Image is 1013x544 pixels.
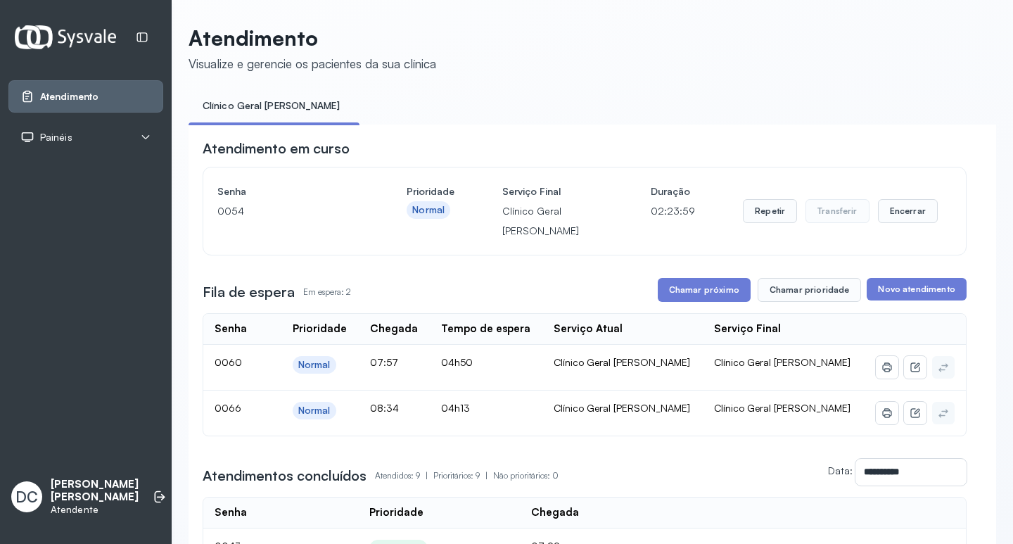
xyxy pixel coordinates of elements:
h4: Senha [217,182,359,201]
p: 0054 [217,201,359,221]
div: Normal [298,405,331,417]
span: | [485,470,488,481]
h4: Prioridade [407,182,454,201]
a: Clínico Geral [PERSON_NAME] [189,94,354,118]
p: Não prioritários: 0 [493,466,559,486]
button: Novo atendimento [867,278,966,301]
div: Chegada [531,506,579,519]
h4: Duração [651,182,695,201]
span: Clínico Geral [PERSON_NAME] [714,402,850,414]
span: 0066 [215,402,241,414]
div: Senha [215,506,247,519]
button: Encerrar [878,199,938,223]
p: Atendimento [189,25,436,51]
span: 0060 [215,356,242,368]
h4: Serviço Final [502,182,603,201]
span: 07:57 [370,356,398,368]
h3: Atendimentos concluídos [203,466,367,486]
div: Serviço Atual [554,322,623,336]
div: Prioridade [293,322,347,336]
h3: Fila de espera [203,282,295,302]
a: Atendimento [20,89,151,103]
p: [PERSON_NAME] [PERSON_NAME] [51,478,139,505]
label: Data: [828,464,853,476]
h3: Atendimento em curso [203,139,350,158]
span: 04h13 [441,402,470,414]
span: 04h50 [441,356,473,368]
p: Em espera: 2 [303,282,351,302]
div: Senha [215,322,247,336]
p: Atendidos: 9 [375,466,433,486]
button: Chamar próximo [658,278,751,302]
button: Transferir [805,199,869,223]
div: Prioridade [369,506,423,519]
p: Prioritários: 9 [433,466,493,486]
button: Chamar prioridade [758,278,862,302]
div: Normal [298,359,331,371]
p: Atendente [51,504,139,516]
div: Serviço Final [714,322,781,336]
span: Atendimento [40,91,98,103]
div: Visualize e gerencie os pacientes da sua clínica [189,56,436,71]
p: Clínico Geral [PERSON_NAME] [502,201,603,241]
p: 02:23:59 [651,201,695,221]
div: Clínico Geral [PERSON_NAME] [554,402,692,415]
div: Clínico Geral [PERSON_NAME] [554,356,692,369]
span: | [426,470,428,481]
span: 08:34 [370,402,399,414]
span: Clínico Geral [PERSON_NAME] [714,356,850,368]
div: Chegada [370,322,418,336]
img: Logotipo do estabelecimento [15,25,116,49]
div: Normal [412,204,445,216]
div: Tempo de espera [441,322,530,336]
span: Painéis [40,132,72,144]
button: Repetir [743,199,797,223]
